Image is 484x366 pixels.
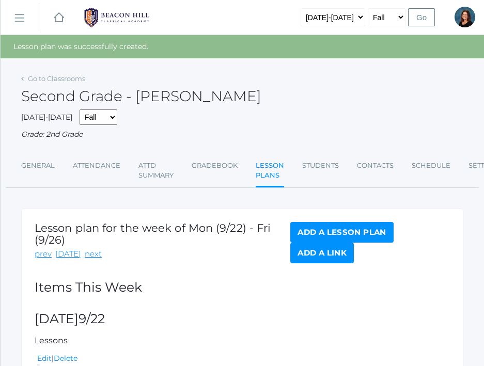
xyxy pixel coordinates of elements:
[138,155,174,186] a: Attd Summary
[35,248,52,260] a: prev
[35,336,450,345] h5: Lessons
[28,74,85,83] a: Go to Classrooms
[256,155,284,187] a: Lesson Plans
[290,222,393,243] a: Add a Lesson Plan
[55,248,81,260] a: [DATE]
[408,8,435,26] input: Go
[85,248,102,260] a: next
[412,155,450,176] a: Schedule
[302,155,339,176] a: Students
[35,280,450,295] h2: Items This Week
[455,7,475,27] div: Emily Balli
[78,5,155,30] img: 1_BHCALogos-05.png
[73,155,120,176] a: Attendance
[79,311,105,326] span: 9/22
[192,155,238,176] a: Gradebook
[35,312,450,326] h2: [DATE]
[21,88,261,104] h2: Second Grade - [PERSON_NAME]
[37,353,450,364] div: |
[21,129,463,140] div: Grade: 2nd Grade
[1,35,484,58] div: Lesson plan was successfully created.
[54,354,77,363] a: Delete
[35,222,290,246] h1: Lesson plan for the week of Mon (9/22) - Fri (9/26)
[21,155,55,176] a: General
[37,354,52,363] a: Edit
[357,155,394,176] a: Contacts
[290,243,354,263] a: Add a Link
[21,113,72,122] span: [DATE]-[DATE]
